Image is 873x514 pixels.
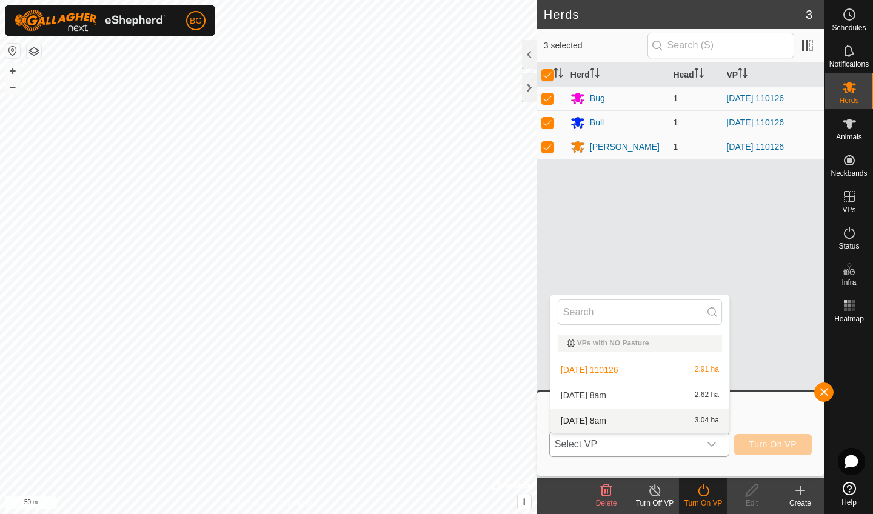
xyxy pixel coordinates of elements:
span: [DATE] 110126 [561,365,618,374]
th: Head [668,63,721,87]
div: Edit [727,498,776,509]
div: Turn On VP [679,498,727,509]
span: [DATE] 8am [561,416,606,425]
span: Help [841,499,857,506]
p-sorticon: Activate to sort [694,70,704,79]
div: Bull [590,116,604,129]
button: Map Layers [27,44,41,59]
span: 1 [673,118,678,127]
span: i [523,496,526,507]
span: 3 [806,5,812,24]
span: Infra [841,279,856,286]
div: Create [776,498,824,509]
span: Delete [596,499,617,507]
span: Notifications [829,61,869,68]
span: Status [838,242,859,250]
ul: Option List [550,330,729,433]
div: Bug [590,92,605,105]
button: i [518,495,531,509]
a: [DATE] 110126 [726,142,784,152]
span: Select VP [550,432,700,456]
a: [DATE] 110126 [726,93,784,103]
input: Search (S) [647,33,794,58]
img: Gallagher Logo [15,10,166,32]
li: 2025-08-21 110126 [550,358,729,382]
button: Turn On VP [734,434,812,455]
h2: Herds [544,7,806,22]
span: VPs [842,206,855,213]
p-sorticon: Activate to sort [738,70,748,79]
div: VPs with NO Pasture [567,339,712,347]
li: 2025-08-21 8am [550,383,729,407]
span: 1 [673,142,678,152]
span: 1 [673,93,678,103]
a: Contact Us [280,498,316,509]
span: Animals [836,133,862,141]
div: Turn Off VP [630,498,679,509]
span: Heatmap [834,315,864,322]
th: Herd [566,63,669,87]
div: dropdown trigger [700,432,724,456]
span: Turn On VP [749,439,797,449]
span: Schedules [832,24,866,32]
a: Help [825,477,873,511]
span: BG [190,15,202,27]
button: + [5,64,20,78]
input: Search [558,299,722,325]
span: 2.91 ha [695,365,719,374]
button: – [5,79,20,94]
span: Herds [839,97,858,104]
a: Privacy Policy [220,498,266,509]
span: Neckbands [831,170,867,177]
span: 3.04 ha [695,416,719,425]
li: 2025-08-22 8am [550,409,729,433]
p-sorticon: Activate to sort [554,70,563,79]
span: [DATE] 8am [561,391,606,399]
button: Reset Map [5,44,20,58]
span: 3 selected [544,39,647,52]
th: VP [721,63,824,87]
div: [PERSON_NAME] [590,141,660,153]
span: 2.62 ha [695,391,719,399]
p-sorticon: Activate to sort [590,70,600,79]
a: [DATE] 110126 [726,118,784,127]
